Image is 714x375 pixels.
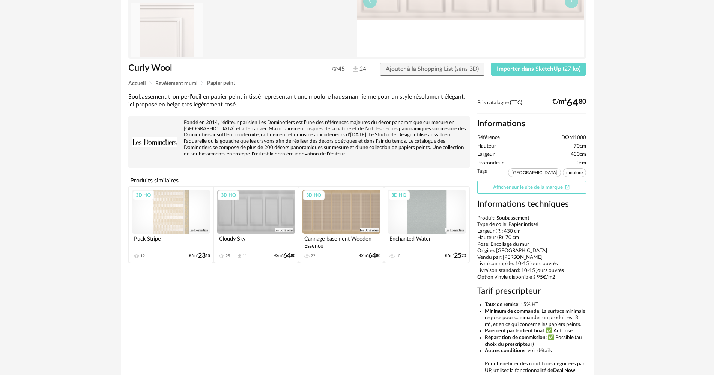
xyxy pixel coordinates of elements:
div: €/m² 80 [552,100,586,106]
div: 3D HQ [303,190,325,200]
span: Hauteur [477,143,496,150]
button: Importer dans SketchUp (27 ko) [491,63,586,76]
span: 45 [332,65,345,73]
span: Profondeur [477,160,504,167]
span: 64 [283,253,291,258]
b: Taux de remise [485,302,518,307]
span: Open In New icon [565,184,570,190]
h3: Informations techniques [477,199,586,210]
span: Ajouter à la Shopping List (sans 3D) [386,66,479,72]
a: 3D HQ Cannage basement Wooden Essence 22 €/m²6480 [299,187,384,263]
div: Fondé en 2014, l’éditeur parisien Les Dominotiers est l’une des références majeures du décor pano... [132,120,466,157]
img: brand logo [132,120,177,164]
span: DOM1000 [561,134,586,141]
span: 23 [198,253,206,258]
div: Prix catalogue (TTC): [477,100,586,114]
div: €/m² 15 [189,253,210,258]
div: Produit: Soubassement Type de colle: Papier intissé Largeur (R): 430 cm Hauteur (R): 70 cm Pose: ... [477,215,586,281]
span: Référence [477,134,500,141]
span: Papier peint [207,81,235,86]
a: 3D HQ Puck Stripe 12 €/m²2315 [129,187,213,263]
span: 25 [454,253,461,258]
span: 430cm [571,151,586,158]
span: 64 [567,100,579,106]
div: 22 [311,254,315,259]
span: 24 [352,65,366,73]
span: Revêtement mural [155,81,197,86]
li: : La surface minimale requise pour commander un produit est 3 m², et en ce qui concerne les papie... [485,308,586,328]
li: : ✅ Autorisé [485,328,586,335]
div: 11 [242,254,247,259]
span: Download icon [237,253,242,259]
span: moulure [563,168,586,177]
b: Minimum de commande [485,309,539,314]
span: Accueil [128,81,146,86]
div: €/m² 80 [359,253,380,258]
div: €/m² 20 [445,253,466,258]
div: Soubassement trompe-l'oeil en papier peint intissé représentant une moulure haussmannienne pour u... [128,93,470,109]
div: Breadcrumb [128,81,586,86]
div: Enchanted Water [388,234,466,249]
b: Paiement par le client final [485,328,544,333]
div: 3D HQ [218,190,239,200]
ul: Pour bénéficier des conditions négociées par UP, utilisez la fonctionnalité de [477,302,586,374]
li: : ✅ Possible (au choix du prescripteur) [485,335,586,348]
b: Autres conditions [485,348,525,353]
div: Cloudy Sky [217,234,295,249]
div: 3D HQ [388,190,410,200]
li: : voir détails [485,348,586,354]
span: Tags [477,168,487,179]
h2: Informations [477,118,586,129]
h1: Curly Wool [128,63,315,74]
span: 0cm [577,160,586,167]
div: 3D HQ [132,190,154,200]
div: Cannage basement Wooden Essence [302,234,380,249]
h3: Tarif prescripteur [477,286,586,297]
span: 64 [368,253,376,258]
a: Afficher sur le site de la marqueOpen In New icon [477,181,586,194]
div: 10 [396,254,400,259]
button: Ajouter à la Shopping List (sans 3D) [380,63,484,76]
li: : 15% HT [485,302,586,308]
span: 70cm [574,143,586,150]
img: Téléchargements [352,65,359,73]
a: 3D HQ Enchanted Water 10 €/m²2520 [384,187,469,263]
div: €/m² 80 [274,253,295,258]
div: 12 [140,254,145,259]
img: curly-wool-moulding-base.jpg [131,3,203,56]
a: 3D HQ Cloudy Sky 25 Download icon 11 €/m²6480 [214,187,299,263]
h4: Produits similaires [128,175,470,186]
span: Importer dans SketchUp (27 ko) [497,66,580,72]
b: Deal Now [553,368,575,373]
span: [GEOGRAPHIC_DATA] [508,168,561,177]
b: Répartition de commission [485,335,546,340]
div: Puck Stripe [132,234,210,249]
div: 25 [225,254,230,259]
span: Largeur [477,151,495,158]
